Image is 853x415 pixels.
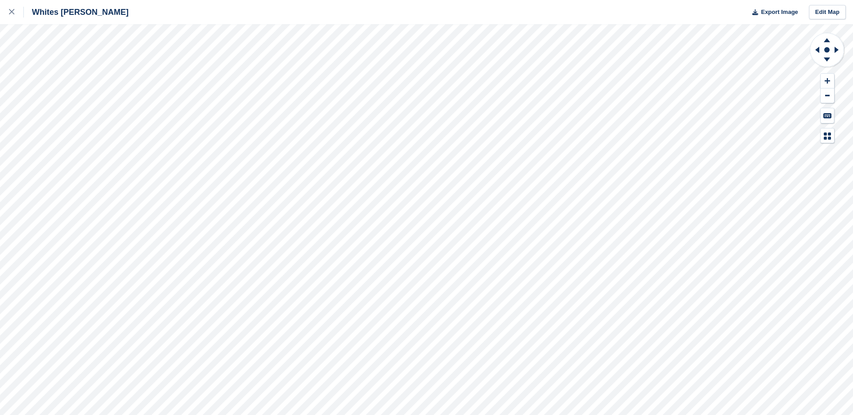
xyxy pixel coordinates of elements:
div: Whites [PERSON_NAME] [24,7,129,18]
button: Map Legend [821,128,834,143]
a: Edit Map [809,5,846,20]
button: Export Image [747,5,798,20]
span: Export Image [761,8,798,17]
button: Keyboard Shortcuts [821,108,834,123]
button: Zoom In [821,74,834,88]
button: Zoom Out [821,88,834,103]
